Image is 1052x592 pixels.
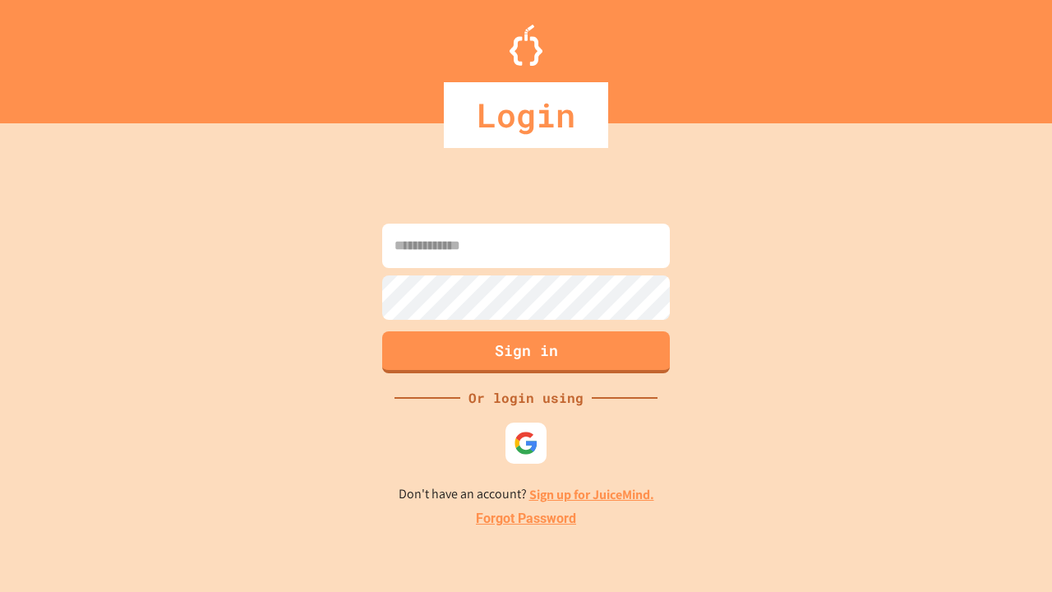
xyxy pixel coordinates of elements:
[399,484,654,505] p: Don't have an account?
[460,388,592,408] div: Or login using
[514,431,538,456] img: google-icon.svg
[476,509,576,529] a: Forgot Password
[510,25,542,66] img: Logo.svg
[382,331,670,373] button: Sign in
[444,82,608,148] div: Login
[529,486,654,503] a: Sign up for JuiceMind.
